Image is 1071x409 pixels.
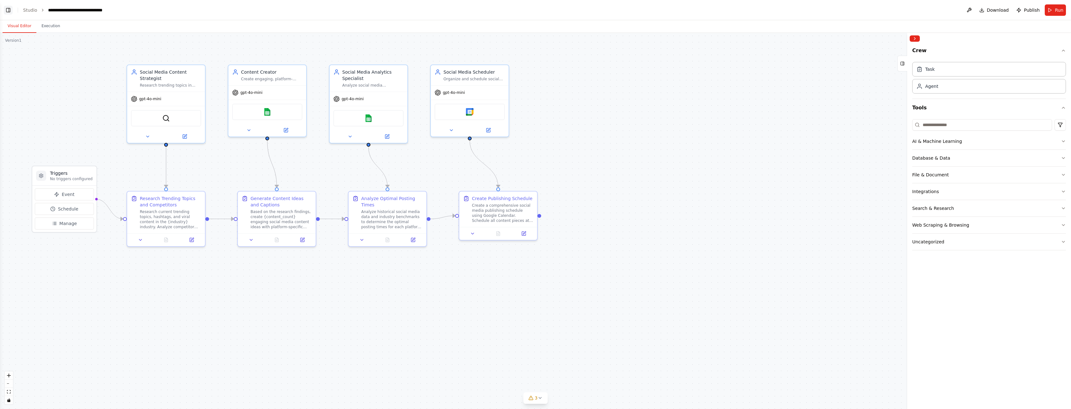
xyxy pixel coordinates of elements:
img: Google calendar [466,108,474,116]
span: 3 [535,395,538,401]
button: Collapse right sidebar [910,35,920,42]
button: 3 [523,392,548,404]
div: Version 1 [5,38,22,43]
button: zoom out [5,380,13,388]
div: Research trending topics in {industry}, analyze competitor social media activity, and develop dat... [140,83,201,88]
span: Download [987,7,1009,13]
div: File & Document [912,172,949,178]
div: Create Publishing ScheduleCreate a comprehensive social media publishing schedule using Google Ca... [459,191,538,241]
button: No output available [153,236,180,244]
div: Create Publishing Schedule [472,195,532,202]
div: Search & Research [912,205,954,211]
button: Open in side panel [470,126,506,134]
div: Social Media Scheduler [443,69,505,75]
div: Task [925,66,935,72]
button: File & Document [912,167,1066,183]
button: Toggle Sidebar [905,33,910,409]
div: Social Media Analytics Specialist [342,69,404,82]
g: Edge from 15416767-1f19-4848-a064-bd2cab44e013 to c60d24d9-7cec-40da-bfe3-88cce0671862 [320,216,344,222]
img: SerperDevTool [162,114,170,122]
button: Open in side panel [513,230,535,237]
button: Publish [1014,4,1042,16]
div: Organize and schedule social media content across {platforms}, ensure optimal timing for maximum ... [443,76,505,82]
span: gpt-4o-mini [443,90,465,95]
div: Uncategorized [912,239,944,245]
div: Research Trending Topics and Competitors [140,195,201,208]
button: Database & Data [912,150,1066,166]
button: toggle interactivity [5,396,13,404]
span: Run [1055,7,1063,13]
div: Database & Data [912,155,950,161]
button: Execution [36,20,65,33]
g: Edge from e954152a-349c-43cb-afca-f754dc3188ef to 15416767-1f19-4848-a064-bd2cab44e013 [209,216,234,222]
span: gpt-4o-mini [240,90,263,95]
div: Create engaging, platform-optimized social media content including captions, hashtags, and visual... [241,76,302,82]
button: Open in side panel [291,236,313,244]
button: Open in side panel [268,126,304,134]
button: zoom in [5,371,13,380]
div: Generate Content Ideas and Captions [251,195,312,208]
div: React Flow controls [5,371,13,404]
div: Based on the research findings, create {content_count} engaging social media content ideas with p... [251,209,312,229]
button: Open in side panel [181,236,202,244]
button: Run [1045,4,1066,16]
button: Crew [912,44,1066,59]
div: Analyze social media performance data, track engagement metrics, identify optimal posting times, ... [342,83,404,88]
button: No output available [374,236,401,244]
nav: breadcrumb [23,7,128,13]
g: Edge from triggers to e954152a-349c-43cb-afca-f754dc3188ef [96,196,123,222]
span: Manage [59,220,77,227]
button: Download [977,4,1012,16]
div: Social Media Analytics SpecialistAnalyze social media performance data, track engagement metrics,... [329,64,408,143]
div: Generate Content Ideas and CaptionsBased on the research findings, create {content_count} engagin... [237,191,316,247]
button: Open in side panel [402,236,424,244]
div: Tools [912,117,1066,255]
div: Analyze Optimal Posting Times [361,195,423,208]
button: Schedule [35,203,94,215]
div: Content Creator [241,69,302,75]
div: Web Scraping & Browsing [912,222,969,228]
button: Manage [35,217,94,229]
span: Publish [1024,7,1040,13]
span: Event [62,191,74,198]
button: Uncategorized [912,234,1066,250]
div: Social Media Content StrategistResearch trending topics in {industry}, analyze competitor social ... [127,64,206,143]
button: Integrations [912,183,1066,200]
button: Visual Editor [3,20,36,33]
button: Search & Research [912,200,1066,217]
div: TriggersNo triggers configuredEventScheduleManage [32,166,97,233]
span: gpt-4o-mini [139,96,161,101]
img: Google sheets [263,108,271,116]
div: Social Media SchedulerOrganize and schedule social media content across {platforms}, ensure optim... [430,64,509,137]
p: No triggers configured [50,176,93,181]
div: Integrations [912,188,939,195]
div: Analyze historical social media data and industry benchmarks to determine the optimal posting tim... [361,209,423,229]
div: Research Trending Topics and CompetitorsResearch current trending topics, hashtags, and viral con... [127,191,206,247]
div: Crew [912,59,1066,99]
button: Tools [912,99,1066,117]
g: Edge from 3a7e15b3-cb32-48f0-a6cf-af2c6396b1bd to e954152a-349c-43cb-afca-f754dc3188ef [163,147,169,187]
button: AI & Machine Learning [912,133,1066,150]
g: Edge from c60d24d9-7cec-40da-bfe3-88cce0671862 to d51f4436-0dc8-4b83-b6d0-a5787b8b5347 [430,213,455,222]
img: Google sheets [365,114,372,122]
button: Event [35,188,94,200]
button: Open in side panel [167,133,202,140]
button: No output available [485,230,512,237]
button: Show left sidebar [4,6,13,15]
g: Edge from a1cd9406-dd98-4d2d-bc56-448fce7ba0ac to d51f4436-0dc8-4b83-b6d0-a5787b8b5347 [467,140,501,187]
h3: Triggers [50,170,93,176]
div: Research current trending topics, hashtags, and viral content in the {industry} industry. Analyze... [140,209,201,229]
span: Schedule [58,206,78,212]
div: Create a comprehensive social media publishing schedule using Google Calendar. Schedule all conte... [472,203,533,223]
button: Web Scraping & Browsing [912,217,1066,233]
span: gpt-4o-mini [342,96,364,101]
button: No output available [263,236,290,244]
button: fit view [5,388,13,396]
div: Content CreatorCreate engaging, platform-optimized social media content including captions, hasht... [228,64,307,137]
div: Analyze Optimal Posting TimesAnalyze historical social media data and industry benchmarks to dete... [348,191,427,247]
g: Edge from f2ed9fc8-21bf-4bf4-ac9b-b051ad0a3714 to c60d24d9-7cec-40da-bfe3-88cce0671862 [365,147,391,187]
div: Social Media Content Strategist [140,69,201,82]
div: Agent [925,83,938,89]
button: Open in side panel [369,133,405,140]
div: AI & Machine Learning [912,138,962,144]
